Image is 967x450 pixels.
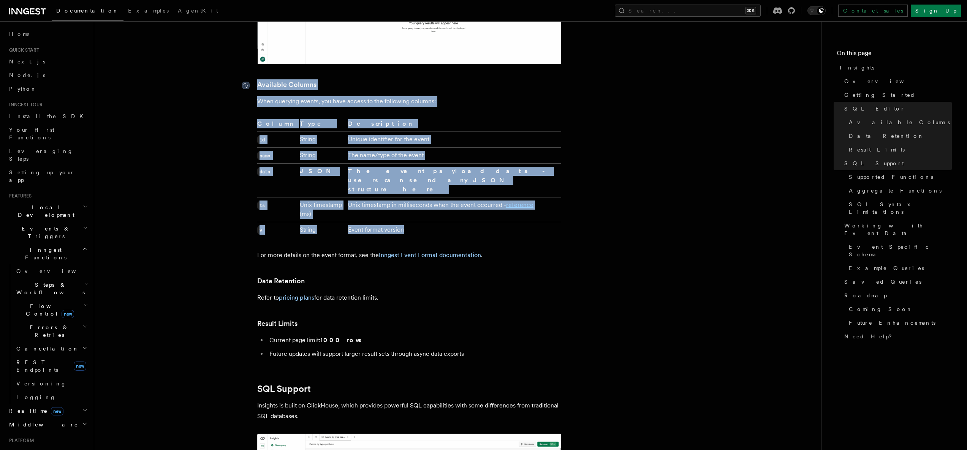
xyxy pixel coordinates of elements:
span: Overview [16,268,95,274]
div: Inngest Functions [6,264,89,404]
p: For more details on the event format, see the . [257,250,561,261]
span: Examples [128,8,169,14]
p: Refer to for data retention limits. [257,292,561,303]
span: Inngest tour [6,102,43,108]
span: REST Endpoints [16,359,58,373]
a: Contact sales [838,5,908,17]
span: SQL Editor [844,105,905,112]
span: new [51,407,63,415]
span: Your first Functions [9,127,54,141]
a: Working with Event Data [841,219,952,240]
td: Unix timestamp in milliseconds when the event occurred - [345,197,561,222]
a: Documentation [52,2,123,21]
button: Steps & Workflows [13,278,89,299]
span: Setting up your app [9,169,74,183]
a: Future Enhancements [846,316,952,330]
span: Middleware [6,421,78,428]
a: Examples [123,2,173,21]
a: AgentKit [173,2,223,21]
a: Need Help? [841,330,952,343]
span: Insights [840,64,874,71]
span: Need Help? [844,333,897,340]
a: Your first Functions [6,123,89,144]
span: SQL Support [844,159,904,167]
a: Overview [841,74,952,88]
a: Install the SDK [6,109,89,123]
a: Aggregate Functions [846,184,952,197]
a: Home [6,27,89,41]
strong: The event payload data - users can send any JSON structure here [348,167,549,193]
a: SQL Syntax Limitations [846,197,952,219]
span: Flow Control [13,302,84,317]
p: When querying events, you have access to the following columns: [257,96,561,107]
span: Install the SDK [9,113,88,119]
a: Inngest Event Format documentation [379,251,481,259]
span: Leveraging Steps [9,148,73,162]
td: The name/type of the event [345,148,561,164]
strong: JSON [300,167,335,175]
a: Data Retention [846,129,952,143]
span: new [74,362,86,371]
th: Column [257,119,297,132]
p: Insights is built on ClickHouse, which provides powerful SQL capabilities with some differences f... [257,400,561,422]
td: Unix timestamp (ms) [297,197,345,222]
span: Saved Queries [844,278,921,286]
span: Roadmap [844,292,887,299]
a: SQL Support [841,156,952,170]
a: Coming Soon [846,302,952,316]
a: Python [6,82,89,96]
a: SQL Editor [841,102,952,115]
a: Logging [13,390,89,404]
a: Versioning [13,377,89,390]
span: Logging [16,394,56,400]
span: SQL Syntax Limitations [849,201,952,216]
button: Toggle dark mode [807,6,826,15]
a: Leveraging Steps [6,144,89,166]
a: Saved Queries [841,275,952,289]
kbd: ⌘K [745,7,756,14]
span: Versioning [16,381,66,387]
button: Middleware [6,418,89,431]
span: new [62,310,74,318]
a: Next.js [6,55,89,68]
td: String [297,148,345,164]
button: Events & Triggers [6,222,89,243]
code: v [257,226,264,234]
span: Documentation [56,8,119,14]
span: Supported Functions [849,173,933,181]
span: Home [9,30,30,38]
span: Realtime [6,407,63,415]
a: Available Columns [257,79,317,90]
li: Future updates will support larger result sets through async data exports [267,349,561,359]
span: Event-Specific Schema [849,243,952,258]
td: String [297,222,345,238]
span: Python [9,86,37,92]
button: Errors & Retries [13,321,89,342]
span: Next.js [9,58,45,65]
span: Errors & Retries [13,324,82,339]
span: Coming Soon [849,305,913,313]
td: Unique identifier for the event [345,132,561,148]
code: id [257,136,267,144]
span: Features [6,193,32,199]
button: Search...⌘K [615,5,761,17]
button: Cancellation [13,342,89,355]
h4: On this page [837,49,952,61]
span: Result Limits [849,146,905,153]
button: Inngest Functions [6,243,89,264]
span: Overview [844,77,923,85]
span: AgentKit [178,8,218,14]
a: Node.js [6,68,89,82]
a: Data Retention [257,276,305,286]
span: Example Queries [849,264,924,272]
a: Getting Started [841,88,952,102]
a: Example Queries [846,261,952,275]
a: REST Endpointsnew [13,355,89,377]
a: Event-Specific Schema [846,240,952,261]
a: Roadmap [841,289,952,302]
span: Getting Started [844,91,915,99]
button: Local Development [6,201,89,222]
a: Result Limits [257,318,298,329]
a: Supported Functions [846,170,952,184]
span: Steps & Workflows [13,281,85,296]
